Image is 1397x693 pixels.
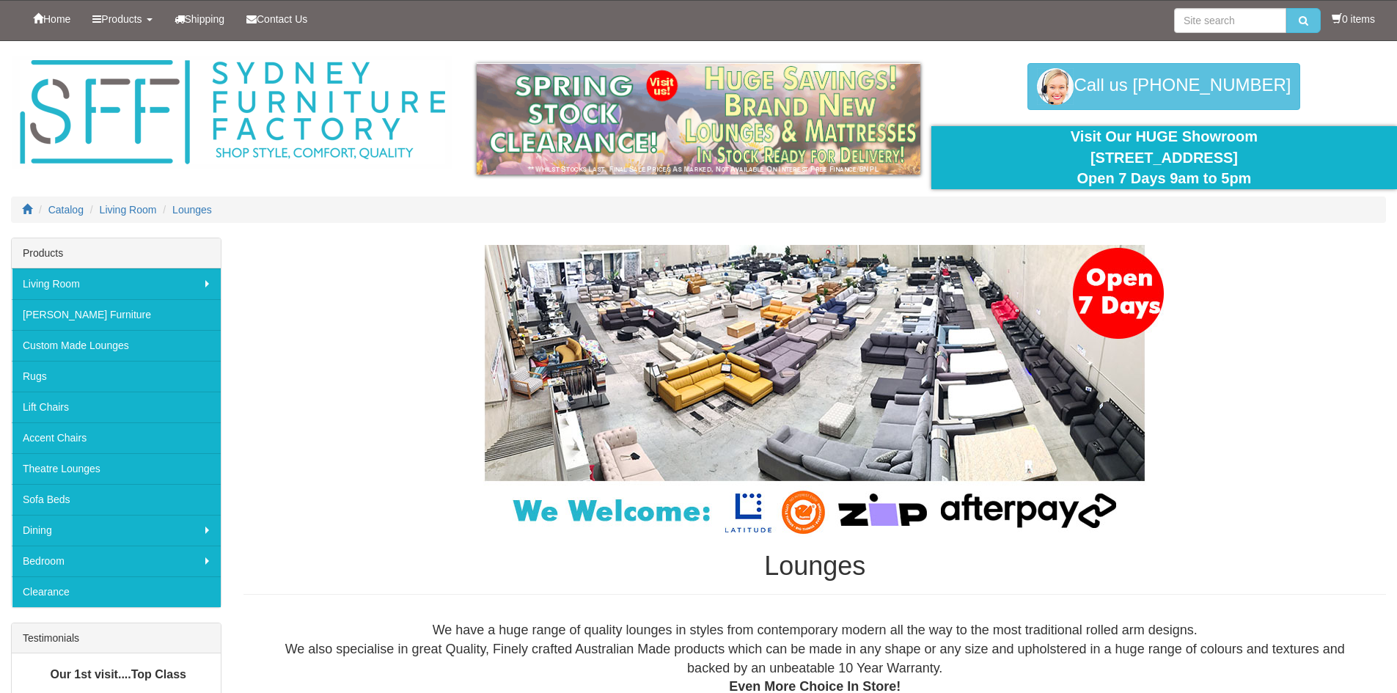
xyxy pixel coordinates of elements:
a: Clearance [12,576,221,607]
h1: Lounges [243,551,1386,581]
img: spring-sale.gif [477,63,920,175]
a: Living Room [12,268,221,299]
div: Products [12,238,221,268]
a: [PERSON_NAME] Furniture [12,299,221,330]
a: Dining [12,515,221,546]
a: Accent Chairs [12,422,221,453]
span: Home [43,13,70,25]
li: 0 items [1332,12,1375,26]
span: Products [101,13,142,25]
a: Sofa Beds [12,484,221,515]
a: Shipping [164,1,236,37]
span: Contact Us [257,13,307,25]
a: Home [22,1,81,37]
img: Sydney Furniture Factory [12,56,452,169]
input: Site search [1174,8,1286,33]
div: Testimonials [12,623,221,653]
a: Catalog [48,204,84,216]
img: Lounges [448,245,1181,537]
a: Theatre Lounges [12,453,221,484]
a: Living Room [100,204,157,216]
a: Contact Us [235,1,318,37]
a: Rugs [12,361,221,392]
b: Our 1st visit....Top Class [50,668,186,681]
a: Lift Chairs [12,392,221,422]
a: Products [81,1,163,37]
a: Bedroom [12,546,221,576]
div: Visit Our HUGE Showroom [STREET_ADDRESS] Open 7 Days 9am to 5pm [942,126,1386,189]
a: Lounges [172,204,212,216]
span: Shipping [185,13,225,25]
a: Custom Made Lounges [12,330,221,361]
